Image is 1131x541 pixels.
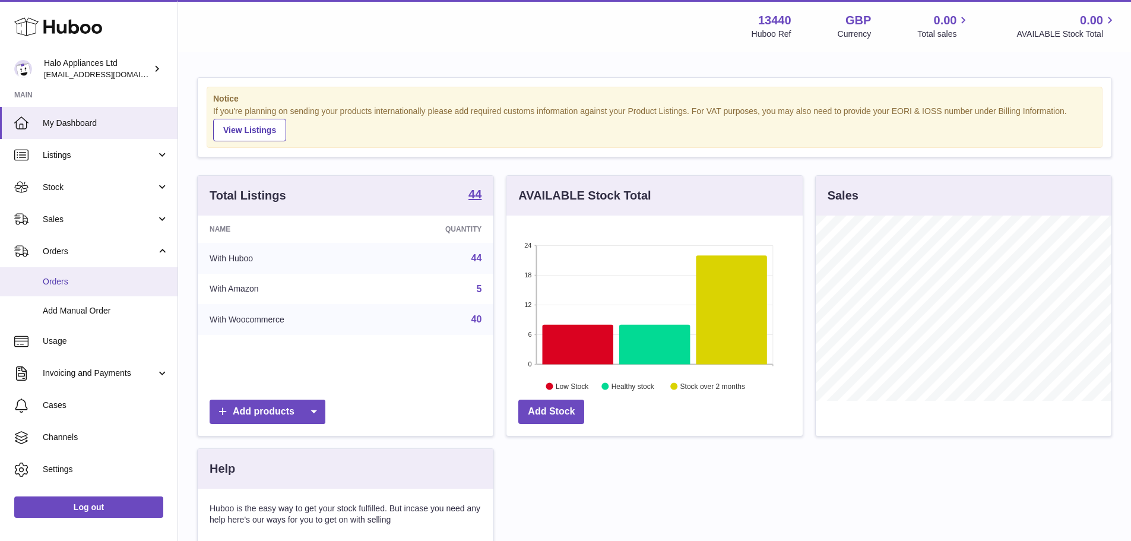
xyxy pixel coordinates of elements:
a: 0.00 Total sales [917,12,970,40]
span: Sales [43,214,156,225]
th: Name [198,216,381,243]
strong: 44 [468,188,481,200]
span: Cases [43,400,169,411]
strong: Notice [213,93,1096,105]
span: [EMAIL_ADDRESS][DOMAIN_NAME] [44,69,175,79]
h3: Help [210,461,235,477]
a: 44 [468,188,481,203]
p: Huboo is the easy way to get your stock fulfilled. But incase you need any help here's our ways f... [210,503,481,526]
a: View Listings [213,119,286,141]
text: 24 [525,242,532,249]
a: 5 [476,284,481,294]
text: Stock over 2 months [680,382,745,390]
text: Healthy stock [612,382,655,390]
span: Stock [43,182,156,193]
span: Invoicing and Payments [43,368,156,379]
a: Log out [14,496,163,518]
h3: AVAILABLE Stock Total [518,188,651,204]
text: 0 [528,360,532,368]
text: 18 [525,271,532,279]
text: Low Stock [556,382,589,390]
a: Add Stock [518,400,584,424]
img: internalAdmin-13440@internal.huboo.com [14,60,32,78]
span: Add Manual Order [43,305,169,317]
div: Halo Appliances Ltd [44,58,151,80]
a: 44 [471,253,482,263]
span: My Dashboard [43,118,169,129]
td: With Amazon [198,274,381,305]
a: 40 [471,314,482,324]
span: Total sales [917,29,970,40]
span: Settings [43,464,169,475]
span: Orders [43,276,169,287]
div: Currency [838,29,872,40]
strong: 13440 [758,12,791,29]
span: AVAILABLE Stock Total [1016,29,1117,40]
td: With Woocommerce [198,304,381,335]
strong: GBP [845,12,871,29]
div: If you're planning on sending your products internationally please add required customs informati... [213,106,1096,141]
span: Listings [43,150,156,161]
span: Channels [43,432,169,443]
text: 6 [528,331,532,338]
span: 0.00 [934,12,957,29]
span: Orders [43,246,156,257]
th: Quantity [381,216,493,243]
a: Add products [210,400,325,424]
span: 0.00 [1080,12,1103,29]
h3: Sales [828,188,858,204]
span: Usage [43,336,169,347]
td: With Huboo [198,243,381,274]
a: 0.00 AVAILABLE Stock Total [1016,12,1117,40]
div: Huboo Ref [752,29,791,40]
text: 12 [525,301,532,308]
h3: Total Listings [210,188,286,204]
